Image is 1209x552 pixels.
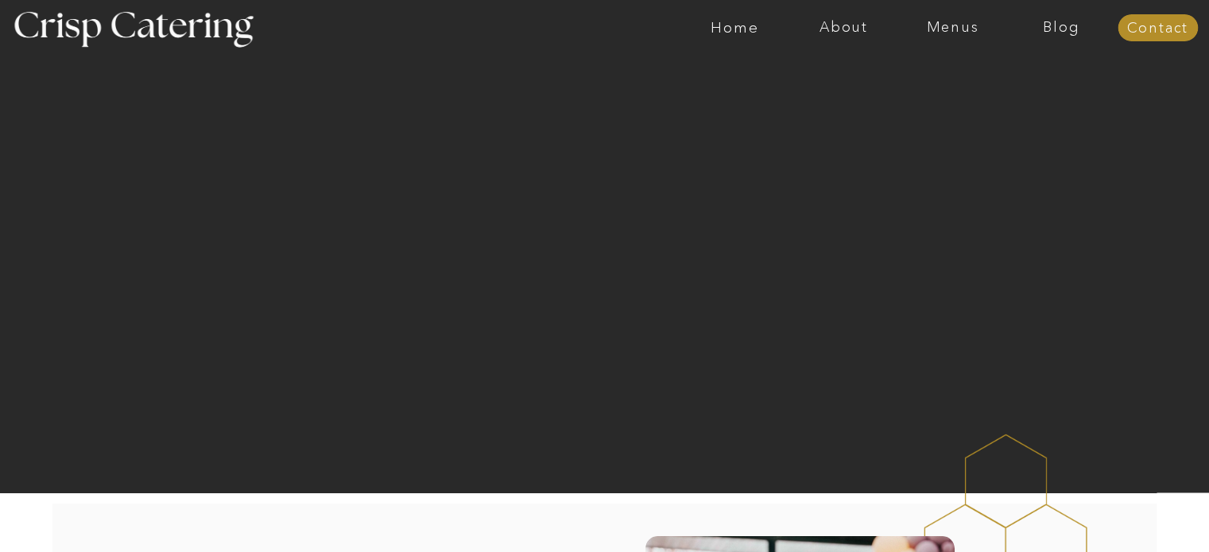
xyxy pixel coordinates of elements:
a: About [789,20,898,36]
iframe: podium webchat widget bubble [1050,473,1209,552]
a: Blog [1007,20,1116,36]
a: Contact [1118,21,1198,37]
a: Home [680,20,789,36]
a: Menus [898,20,1007,36]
